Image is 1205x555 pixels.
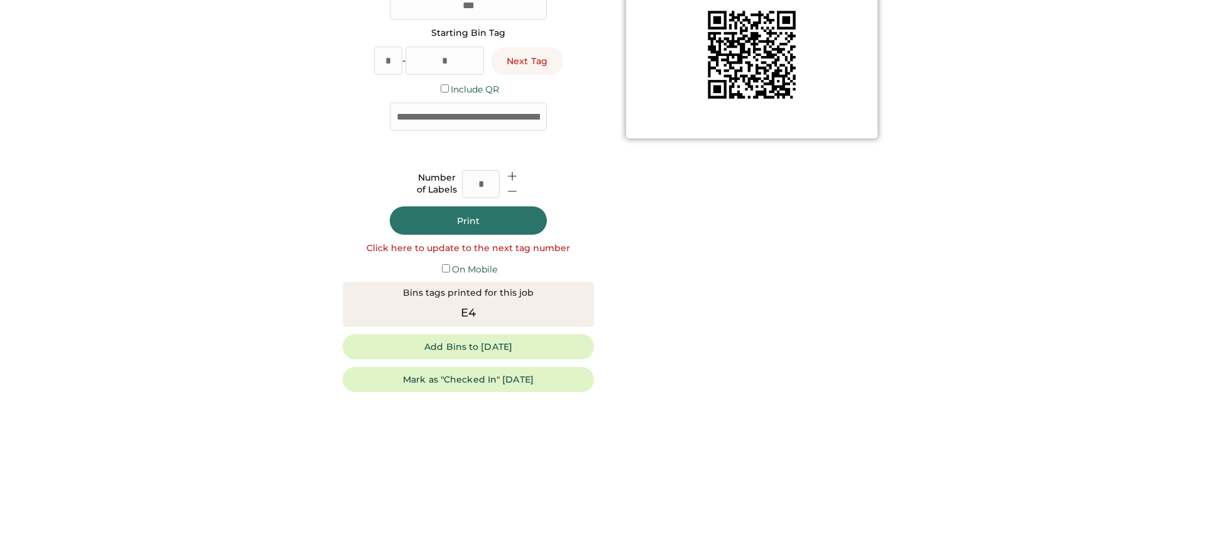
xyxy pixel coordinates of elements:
[417,172,457,196] div: Number of Labels
[390,206,547,235] button: Print
[451,84,499,95] label: Include QR
[402,55,405,67] div: -
[431,27,505,40] div: Starting Bin Tag
[492,47,563,75] button: Next Tag
[403,287,534,300] div: Bins tags printed for this job
[452,264,497,275] label: On Mobile
[461,305,476,322] div: E4
[343,334,594,359] button: Add Bins to [DATE]
[366,242,570,255] div: Click here to update to the next tag number
[343,367,594,392] button: Mark as "Checked In" [DATE]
